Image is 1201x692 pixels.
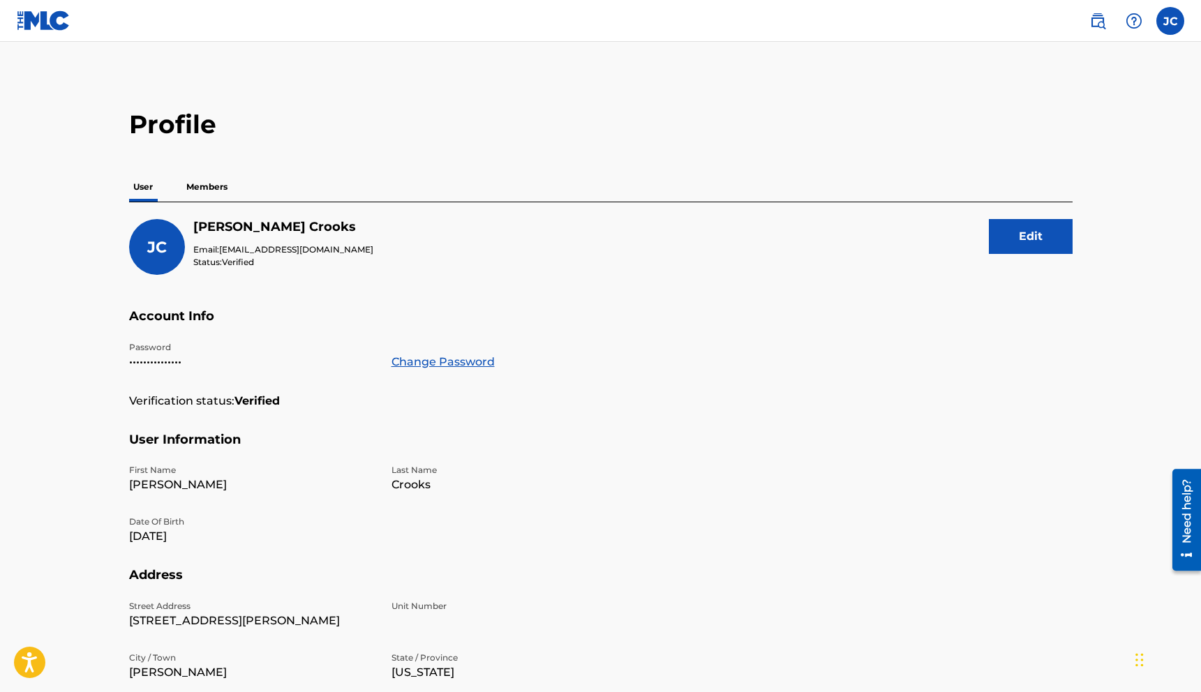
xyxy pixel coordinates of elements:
[193,243,373,256] p: Email:
[182,172,232,202] p: Members
[129,612,375,629] p: [STREET_ADDRESS][PERSON_NAME]
[391,476,637,493] p: Crooks
[129,341,375,354] p: Password
[129,354,375,370] p: •••••••••••••••
[147,238,167,257] span: JC
[219,244,373,255] span: [EMAIL_ADDRESS][DOMAIN_NAME]
[193,256,373,269] p: Status:
[129,600,375,612] p: Street Address
[129,516,375,528] p: Date Of Birth
[129,476,375,493] p: [PERSON_NAME]
[1162,463,1201,576] iframe: Resource Center
[129,567,1073,600] h5: Address
[1120,7,1148,35] div: Help
[1126,13,1142,29] img: help
[391,664,637,681] p: [US_STATE]
[234,393,280,409] strong: Verified
[17,10,70,31] img: MLC Logo
[129,652,375,664] p: City / Town
[193,219,373,235] h5: Jake Crooks
[129,172,157,202] p: User
[1135,639,1144,681] div: Drag
[129,393,234,409] p: Verification status:
[1131,625,1201,692] iframe: Chat Widget
[222,257,254,267] span: Verified
[989,219,1073,254] button: Edit
[1156,7,1184,35] div: User Menu
[129,109,1073,140] h2: Profile
[391,354,495,370] a: Change Password
[129,664,375,681] p: [PERSON_NAME]
[391,464,637,476] p: Last Name
[129,464,375,476] p: First Name
[129,432,1073,465] h5: User Information
[1089,13,1106,29] img: search
[129,308,1073,341] h5: Account Info
[129,528,375,545] p: [DATE]
[391,652,637,664] p: State / Province
[1084,7,1112,35] a: Public Search
[391,600,637,612] p: Unit Number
